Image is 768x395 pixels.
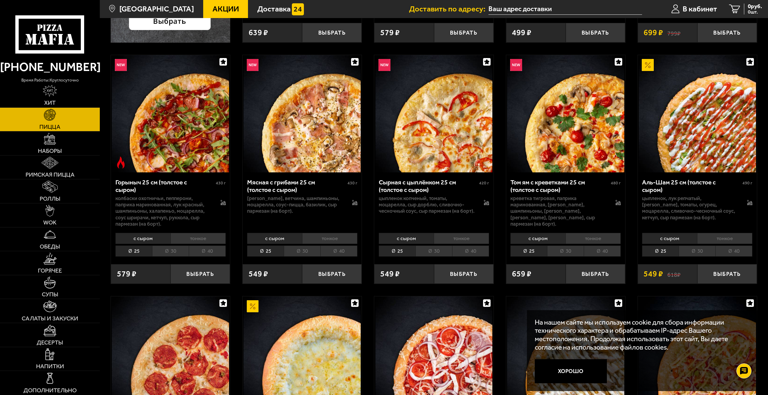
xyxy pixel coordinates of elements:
span: 639 ₽ [249,29,268,37]
li: 30 [152,245,189,257]
div: Горыныч 25 см (толстое с сыром) [115,178,214,194]
button: Выбрать [566,23,625,42]
button: Выбрать [566,264,625,284]
button: Выбрать [302,264,362,284]
img: Новинка [510,59,522,71]
li: 25 [642,245,679,257]
li: с сыром [642,233,697,244]
button: Выбрать [434,264,494,284]
li: 40 [320,245,357,257]
span: Напитки [36,363,64,369]
span: 549 ₽ [249,270,268,278]
span: Горячее [38,268,62,274]
p: цыпленок, лук репчатый, [PERSON_NAME], томаты, огурец, моцарелла, сливочно-чесночный соус, кетчуп... [642,195,739,221]
img: Том ям с креветками 25 см (толстое с сыром) [507,55,624,172]
span: Римская пицца [26,172,75,178]
span: WOK [43,220,57,226]
img: Аль-Шам 25 см (толстое с сыром) [639,55,756,172]
s: 618 ₽ [667,270,681,278]
s: 799 ₽ [667,29,681,37]
span: 549 ₽ [380,270,400,278]
a: НовинкаТом ям с креветками 25 см (толстое с сыром) [506,55,625,172]
button: Выбрать [170,264,230,284]
span: Роллы [40,196,60,202]
span: 0 руб. [748,4,762,9]
img: Острое блюдо [115,156,127,168]
li: 25 [247,245,284,257]
input: Ваш адрес доставки [488,4,642,15]
span: 480 г [611,181,621,186]
span: Пицца [39,124,60,130]
span: Доставить по адресу: [409,5,488,13]
span: Наборы [38,148,62,154]
p: цыпленок копченый, томаты, моцарелла, сыр дорблю, сливочно-чесночный соус, сыр пармезан (на борт). [379,195,476,214]
img: Акционный [247,300,259,312]
span: 430 г [216,181,226,186]
div: Сырная с цыплёнком 25 см (толстое с сыром) [379,178,478,194]
button: Хорошо [535,359,607,383]
span: 420 г [479,181,489,186]
li: 25 [379,245,415,257]
p: [PERSON_NAME], ветчина, шампиньоны, моцарелла, соус-пицца, базилик, сыр пармезан (на борт). [247,195,344,214]
span: 499 ₽ [512,29,531,37]
span: 579 ₽ [380,29,400,37]
span: 579 ₽ [117,270,136,278]
li: 30 [547,245,584,257]
button: Выбрать [697,264,757,284]
li: с сыром [379,233,434,244]
a: НовинкаОстрое блюдоГорыныч 25 см (толстое с сыром) [111,55,230,172]
span: [GEOGRAPHIC_DATA] [119,5,194,13]
img: Горыныч 25 см (толстое с сыром) [112,55,229,172]
li: 25 [510,245,547,257]
span: 490 г [742,181,752,186]
span: 549 ₽ [644,270,663,278]
span: В кабинет [683,5,717,13]
a: АкционныйАль-Шам 25 см (толстое с сыром) [638,55,757,172]
button: Выбрать [434,23,494,42]
li: 40 [189,245,226,257]
li: 30 [679,245,715,257]
img: Новинка [378,59,390,71]
div: Том ям с креветками 25 см (толстое с сыром) [510,178,609,194]
li: с сыром [115,233,170,244]
button: Выбрать [302,23,362,42]
li: тонкое [170,233,226,244]
button: Выбрать [697,23,757,42]
span: Хит [44,100,56,106]
span: Доставка [257,5,291,13]
li: с сыром [510,233,565,244]
li: 30 [284,245,320,257]
span: 699 ₽ [644,29,663,37]
img: 15daf4d41897b9f0e9f617042186c801.svg [292,3,304,15]
span: Дополнительно [23,387,77,393]
li: тонкое [565,233,621,244]
img: Акционный [642,59,654,71]
li: тонкое [434,233,489,244]
span: Акции [213,5,239,13]
span: 430 г [347,181,357,186]
span: Обеды [40,244,60,250]
li: тонкое [302,233,357,244]
li: 40 [452,245,489,257]
img: Сырная с цыплёнком 25 см (толстое с сыром) [375,55,493,172]
p: На нашем сайте мы используем cookie для сбора информации технического характера и обрабатываем IP... [535,318,745,351]
img: Новинка [247,59,259,71]
li: 40 [584,245,621,257]
span: 0 шт. [748,10,762,14]
li: 40 [715,245,752,257]
li: 25 [115,245,152,257]
li: с сыром [247,233,302,244]
p: креветка тигровая, паприка маринованная, [PERSON_NAME], шампиньоны, [PERSON_NAME], [PERSON_NAME],... [510,195,607,227]
img: Мясная с грибами 25 см (толстое с сыром) [243,55,361,172]
span: Супы [42,292,58,298]
span: Десерты [37,340,63,346]
span: Салаты и закуски [22,316,78,322]
a: НовинкаМясная с грибами 25 см (толстое с сыром) [243,55,362,172]
a: НовинкаСырная с цыплёнком 25 см (толстое с сыром) [374,55,493,172]
li: тонкое [697,233,752,244]
span: 659 ₽ [512,270,531,278]
div: Аль-Шам 25 см (толстое с сыром) [642,178,741,194]
p: колбаски Охотничьи, пепперони, паприка маринованная, лук красный, шампиньоны, халапеньо, моцарелл... [115,195,212,227]
div: Мясная с грибами 25 см (толстое с сыром) [247,178,346,194]
li: 30 [415,245,452,257]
